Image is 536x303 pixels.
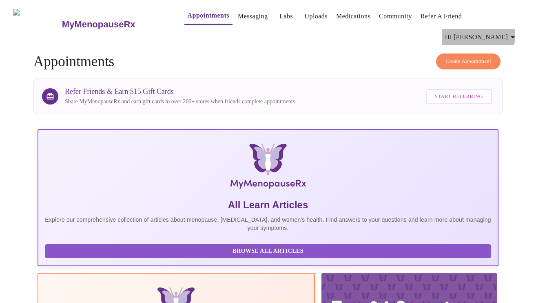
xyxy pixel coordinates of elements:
[333,8,374,25] button: Medications
[436,53,501,69] button: Create Appointment
[62,19,135,30] h3: MyMenopauseRx
[336,11,370,22] a: Medications
[45,247,493,254] a: Browse All Articles
[61,10,168,39] a: MyMenopauseRx
[53,246,483,256] span: Browse All Articles
[33,53,503,70] h4: Appointments
[273,8,299,25] button: Labs
[417,8,465,25] button: Refer a Friend
[13,9,61,40] img: MyMenopauseRx Logo
[442,29,521,45] button: Hi [PERSON_NAME]
[445,57,491,66] span: Create Appointment
[445,31,518,43] span: Hi [PERSON_NAME]
[421,11,462,22] a: Refer a Friend
[379,11,412,22] a: Community
[65,87,295,96] h3: Refer Friends & Earn $15 Gift Cards
[435,92,483,101] span: Start Referring
[45,244,491,258] button: Browse All Articles
[238,11,268,22] a: Messaging
[184,7,233,25] button: Appointments
[304,11,328,22] a: Uploads
[301,8,331,25] button: Uploads
[376,8,415,25] button: Community
[279,11,293,22] a: Labs
[426,89,492,104] button: Start Referring
[65,98,295,106] p: Share MyMenopauseRx and earn gift cards to over 200+ stores when friends complete appointments
[188,10,229,21] a: Appointments
[114,143,422,192] img: MyMenopauseRx Logo
[424,85,494,108] a: Start Referring
[235,8,271,25] button: Messaging
[45,198,491,212] h5: All Learn Articles
[45,216,491,232] p: Explore our comprehensive collection of articles about menopause, [MEDICAL_DATA], and women's hea...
